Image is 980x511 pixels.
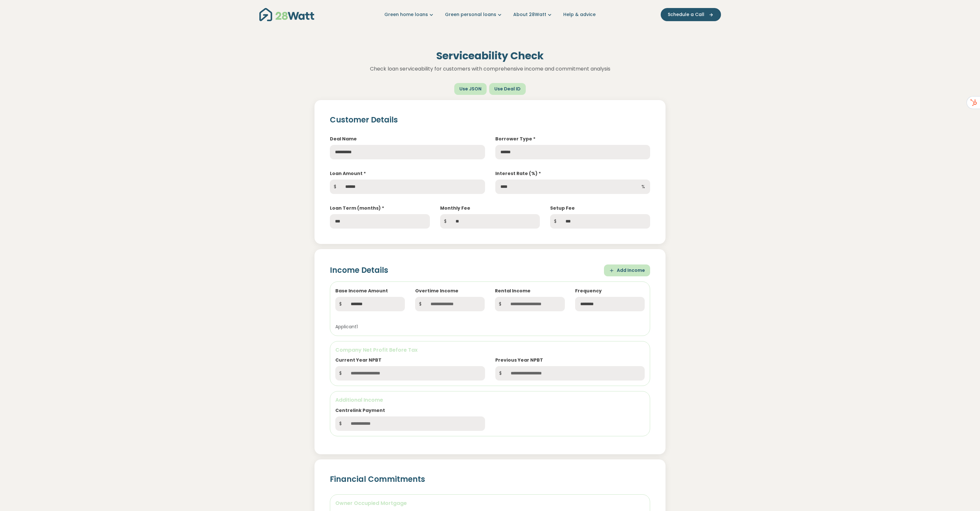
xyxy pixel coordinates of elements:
[259,6,721,23] nav: Main navigation
[495,297,505,311] span: $
[335,416,346,431] span: $
[335,366,346,381] span: $
[330,266,388,275] h2: Income Details
[330,136,357,142] label: Deal Name
[330,115,650,125] h2: Customer Details
[335,397,645,404] h6: Additional Income
[335,357,381,364] label: Current Year NPBT
[489,83,526,95] button: Use Deal ID
[335,407,385,414] label: Centrelink Payment
[495,170,541,177] label: Interest Rate (%) *
[440,214,450,229] span: $
[563,11,596,18] a: Help & advice
[330,170,366,177] label: Loan Amount *
[335,288,388,294] label: Base Income Amount
[330,180,340,194] span: $
[550,205,575,212] label: Setup Fee
[335,297,346,311] span: $
[513,11,553,18] a: About 28Watt
[335,500,407,507] h6: Owner Occupied Mortgage
[279,50,702,62] h1: Serviceability Check
[330,205,384,212] label: Loan Term (months) *
[330,475,650,484] h2: Financial Commitments
[575,288,602,294] label: Frequency
[495,136,535,142] label: Borrower Type *
[495,366,506,381] span: $
[415,288,458,294] label: Overtime Income
[948,480,980,511] iframe: Chat Widget
[604,264,650,276] button: Add Income
[415,297,425,311] span: $
[440,205,470,212] label: Monthly Fee
[495,288,531,294] label: Rental Income
[668,11,704,18] span: Schedule a Call
[454,83,487,95] button: Use JSON
[550,214,560,229] span: $
[384,11,435,18] a: Green home loans
[445,11,503,18] a: Green personal loans
[636,180,650,194] span: %
[495,357,543,364] label: Previous Year NPBT
[259,8,314,21] img: 28Watt
[335,323,358,330] small: Applicant 1
[661,8,721,21] button: Schedule a Call
[279,65,702,73] p: Check loan serviceability for customers with comprehensive income and commitment analysis
[335,347,645,354] h6: Company Net Profit Before Tax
